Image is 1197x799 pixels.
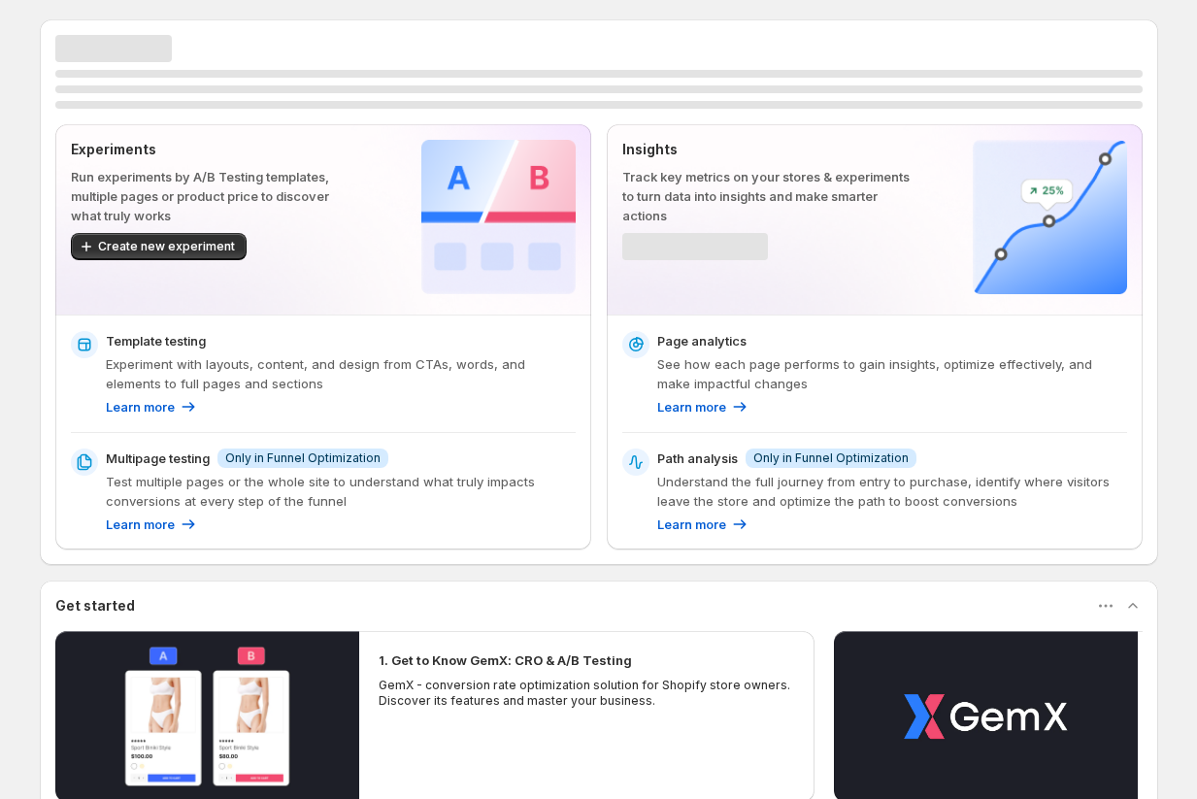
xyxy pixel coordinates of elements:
[657,515,726,534] p: Learn more
[622,140,911,159] p: Insights
[71,167,359,225] p: Run experiments by A/B Testing templates, multiple pages or product price to discover what truly ...
[421,140,576,294] img: Experiments
[106,397,198,416] a: Learn more
[753,450,909,466] span: Only in Funnel Optimization
[98,239,235,254] span: Create new experiment
[106,515,198,534] a: Learn more
[106,472,576,511] p: Test multiple pages or the whole site to understand what truly impacts conversions at every step ...
[106,449,210,468] p: Multipage testing
[55,596,135,616] h3: Get started
[379,678,796,709] p: GemX - conversion rate optimization solution for Shopify store owners. Discover its features and ...
[106,515,175,534] p: Learn more
[71,140,359,159] p: Experiments
[379,650,632,670] h2: 1. Get to Know GemX: CRO & A/B Testing
[657,397,749,416] a: Learn more
[973,140,1127,294] img: Insights
[622,167,911,225] p: Track key metrics on your stores & experiments to turn data into insights and make smarter actions
[657,354,1127,393] p: See how each page performs to gain insights, optimize effectively, and make impactful changes
[657,515,749,534] a: Learn more
[225,450,381,466] span: Only in Funnel Optimization
[657,397,726,416] p: Learn more
[657,472,1127,511] p: Understand the full journey from entry to purchase, identify where visitors leave the store and o...
[657,449,738,468] p: Path analysis
[657,331,747,350] p: Page analytics
[71,233,247,260] button: Create new experiment
[106,331,206,350] p: Template testing
[106,354,576,393] p: Experiment with layouts, content, and design from CTAs, words, and elements to full pages and sec...
[106,397,175,416] p: Learn more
